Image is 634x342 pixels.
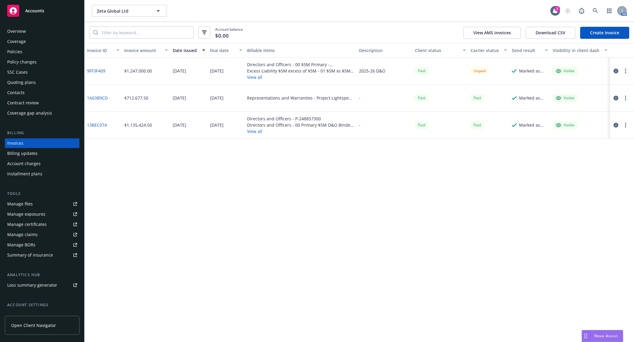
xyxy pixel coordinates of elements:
[5,130,79,136] div: Billing
[215,27,243,38] span: Account balance
[468,43,509,57] button: Carrier status
[562,5,574,17] a: Start snowing
[471,94,484,102] div: Paid
[7,138,23,148] div: Invoices
[124,47,161,54] div: Invoice amount
[247,74,354,80] button: View all
[7,108,52,118] div: Coverage gap analysis
[87,47,113,54] div: Invoice ID
[415,121,428,129] div: Paid
[5,209,79,219] a: Manage exposures
[247,47,354,54] div: Billable items
[122,43,170,57] button: Invoice amount
[7,199,33,209] div: Manage files
[5,310,79,320] a: Service team
[7,209,45,219] div: Manage exposures
[7,240,36,250] div: Manage BORs
[519,95,548,101] div: Marked as sent
[556,95,574,101] div: Visible
[7,88,25,97] div: Contacts
[5,138,79,148] a: Invoices
[509,43,550,57] button: Send result
[580,27,629,39] a: Create Invoice
[92,5,167,17] button: Zeta Global Ltd
[124,95,148,101] div: $712,677.50
[7,280,57,290] div: Loss summary generator
[5,47,79,57] a: Policies
[5,250,79,260] a: Summary of insurance
[603,5,615,17] a: Switch app
[173,122,186,128] div: [DATE]
[5,272,79,278] div: Analytics hub
[359,47,410,54] div: Description
[5,220,79,229] a: Manage certificates
[7,230,38,239] div: Manage claims
[359,95,360,101] div: -
[7,26,26,36] div: Overview
[7,37,26,46] div: Coverage
[5,108,79,118] a: Coverage gap analysis
[247,116,354,122] div: Directors and Officers - P-248857300
[415,94,428,102] span: Paid
[25,8,44,13] span: Accounts
[576,5,588,17] a: Report a Bug
[210,122,224,128] div: [DATE]
[210,95,224,101] div: [DATE]
[215,32,229,40] span: $0.00
[247,61,354,68] div: Directors and Officers - 00 $5M Primary - [PHONE_NUMBER]
[5,302,79,308] div: Account settings
[93,30,98,35] svg: Search
[208,43,245,57] button: Due date
[5,78,79,87] a: Quoting plans
[210,47,236,54] div: Due date
[7,149,38,158] div: Billing updates
[247,68,354,74] div: Excess Liability $5M excess of $5M - 01 $5M xs $5M - ELU204555-25
[512,47,541,54] div: Send result
[7,67,28,77] div: SSC Cases
[582,330,623,342] button: Nova Assist
[11,322,56,328] span: Open Client Navigator
[124,122,152,128] div: $1,135,424.50
[5,159,79,168] a: Account charges
[173,68,186,74] div: [DATE]
[5,149,79,158] a: Billing updates
[247,95,354,101] div: Representations and Warranties - Project Lightspeed - Zeta Global (LiveIntent) - BlueChip [[DATE]...
[5,26,79,36] a: Overview
[5,199,79,209] a: Manage files
[556,122,574,128] div: Visible
[87,122,107,128] a: 13BEC074
[471,67,489,75] div: Unpaid
[471,121,484,129] div: Paid
[556,68,574,74] div: Visible
[5,2,79,19] a: Accounts
[210,68,224,74] div: [DATE]
[463,27,521,39] button: View AMS invoices
[5,280,79,290] a: Loss summary generator
[526,27,575,39] button: Download CSV
[471,47,500,54] div: Carrier status
[519,68,548,74] div: Marked as sent
[5,98,79,108] a: Contract review
[98,27,193,38] input: Filter by keyword...
[5,67,79,77] a: SSC Cases
[247,122,354,128] div: Directors and Officers - 00 Primary $5M D&O Binder (AIG) - [PHONE_NUMBER]
[415,67,428,75] div: Paid
[5,57,79,67] a: Policy changes
[7,169,42,179] div: Installment plans
[5,169,79,179] a: Installment plans
[582,330,589,342] div: Drag to move
[594,333,618,338] span: Nova Assist
[553,47,601,54] div: Visibility in client dash
[7,250,53,260] div: Summary of insurance
[5,191,79,197] div: Tools
[7,98,39,108] div: Contract review
[5,230,79,239] a: Manage claims
[413,43,469,57] button: Client status
[7,159,41,168] div: Account charges
[7,78,36,87] div: Quoting plans
[85,43,122,57] button: Invoice ID
[357,43,413,57] button: Description
[7,220,47,229] div: Manage certificates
